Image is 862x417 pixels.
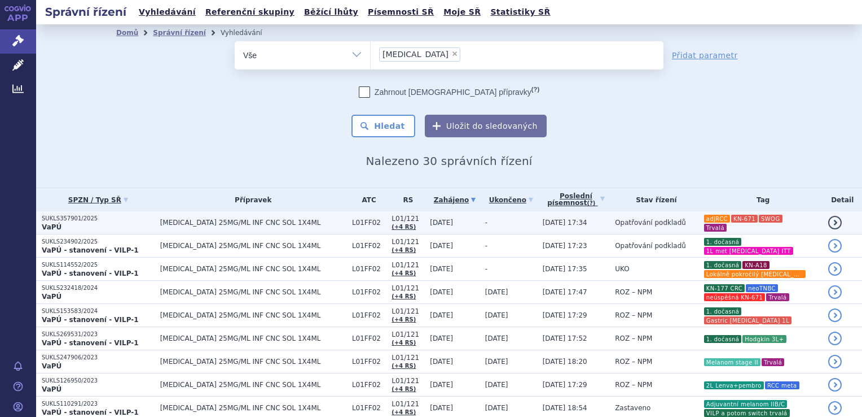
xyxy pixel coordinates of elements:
th: ATC [346,188,386,211]
span: [DATE] [430,358,453,366]
th: Přípravek [155,188,346,211]
span: [DATE] [485,311,508,319]
span: [DATE] [430,288,453,296]
a: Moje SŘ [440,5,484,20]
a: Domů [116,29,138,37]
span: [DATE] [430,265,453,273]
span: [DATE] 17:23 [543,242,587,250]
span: [MEDICAL_DATA] 25MG/ML INF CNC SOL 1X4ML [160,335,346,342]
p: SUKLS114552/2025 [42,261,155,269]
p: SUKLS269531/2023 [42,331,155,338]
i: Gastric [MEDICAL_DATA] 1L [704,316,791,324]
button: Uložit do sledovaných [425,115,547,137]
span: L01/121 [392,238,424,246]
span: - [485,242,487,250]
span: [DATE] 17:29 [543,311,587,319]
a: Písemnosti SŘ [364,5,437,20]
a: (+4 RS) [392,316,416,323]
strong: VaPÚ [42,223,61,231]
i: 1. dočasná [704,307,742,315]
span: [DATE] 18:54 [543,404,587,412]
a: (+4 RS) [392,340,416,346]
span: [MEDICAL_DATA] 25MG/ML INF CNC SOL 1X4ML [160,265,346,273]
span: L01FF02 [352,381,386,389]
span: [MEDICAL_DATA] 25MG/ML INF CNC SOL 1X4ML [160,219,346,227]
p: SUKLS357901/2025 [42,215,155,223]
a: SPZN / Typ SŘ [42,192,155,208]
strong: VaPÚ [42,362,61,370]
span: [DATE] [485,358,508,366]
button: Hledat [351,115,415,137]
span: L01FF02 [352,288,386,296]
span: [DATE] 17:29 [543,381,587,389]
i: Lokálně pokročilý [MEDICAL_DATA] [704,270,806,278]
strong: VaPÚ - stanovení - VILP-1 [42,246,139,254]
span: ROZ – NPM [615,311,652,319]
span: L01/121 [392,377,424,385]
a: Ukončeno [485,192,537,208]
i: 1. dočasná [704,238,742,246]
span: L01FF02 [352,358,386,366]
span: L01/121 [392,307,424,315]
strong: VaPÚ [42,293,61,301]
span: L01FF02 [352,311,386,319]
span: L01/121 [392,400,424,408]
span: [DATE] 17:47 [543,288,587,296]
input: [MEDICAL_DATA] [464,47,470,61]
th: Tag [698,188,823,211]
span: [DATE] 17:52 [543,335,587,342]
th: Detail [823,188,862,211]
i: 2L Lenva+pembro [704,381,764,389]
p: SUKLS247906/2023 [42,354,155,362]
a: (+4 RS) [392,386,416,392]
h2: Správní řízení [36,4,135,20]
span: [DATE] [485,335,508,342]
abbr: (?) [531,86,539,93]
span: [DATE] 18:20 [543,358,587,366]
a: Referenční skupiny [202,5,298,20]
li: Vyhledávání [221,24,277,41]
th: Stav řízení [609,188,698,211]
a: detail [828,401,842,415]
span: × [451,50,458,57]
p: SUKLS232418/2024 [42,284,155,292]
i: KN-671 [731,215,758,223]
span: Opatřování podkladů [615,242,686,250]
span: L01FF02 [352,242,386,250]
span: [MEDICAL_DATA] 25MG/ML INF CNC SOL 1X4ML [160,358,346,366]
span: [MEDICAL_DATA] 25MG/ML INF CNC SOL 1X4ML [160,404,346,412]
p: SUKLS153583/2024 [42,307,155,315]
span: [DATE] [430,381,453,389]
p: SUKLS234902/2025 [42,238,155,246]
i: Trvalá [704,224,727,232]
i: Hodgkin 3L+ [742,335,786,343]
span: [DATE] [485,288,508,296]
span: [DATE] [430,242,453,250]
a: detail [828,309,842,322]
span: Zastaveno [615,404,650,412]
i: KN-177 CRC [704,284,745,292]
p: SUKLS126950/2023 [42,377,155,385]
i: KN-A18 [742,261,769,269]
i: Melanom stage II [704,358,760,366]
a: detail [828,378,842,392]
a: Běžící lhůty [301,5,362,20]
i: VILP a potom switch trvalá [704,409,790,417]
i: 1. dočasná [704,335,742,343]
span: L01/121 [392,215,424,223]
span: [MEDICAL_DATA] 25MG/ML INF CNC SOL 1X4ML [160,311,346,319]
a: Přidat parametr [672,50,738,61]
span: L01FF02 [352,335,386,342]
a: detail [828,332,842,345]
span: ROZ – NPM [615,288,652,296]
i: adjRCC [704,215,730,223]
a: detail [828,216,842,229]
span: [DATE] [485,381,508,389]
a: Správní řízení [153,29,206,37]
span: L01FF02 [352,265,386,273]
a: Poslednípísemnost(?) [543,188,609,211]
span: - [485,265,487,273]
a: detail [828,285,842,299]
span: [MEDICAL_DATA] [382,50,448,58]
a: detail [828,239,842,253]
